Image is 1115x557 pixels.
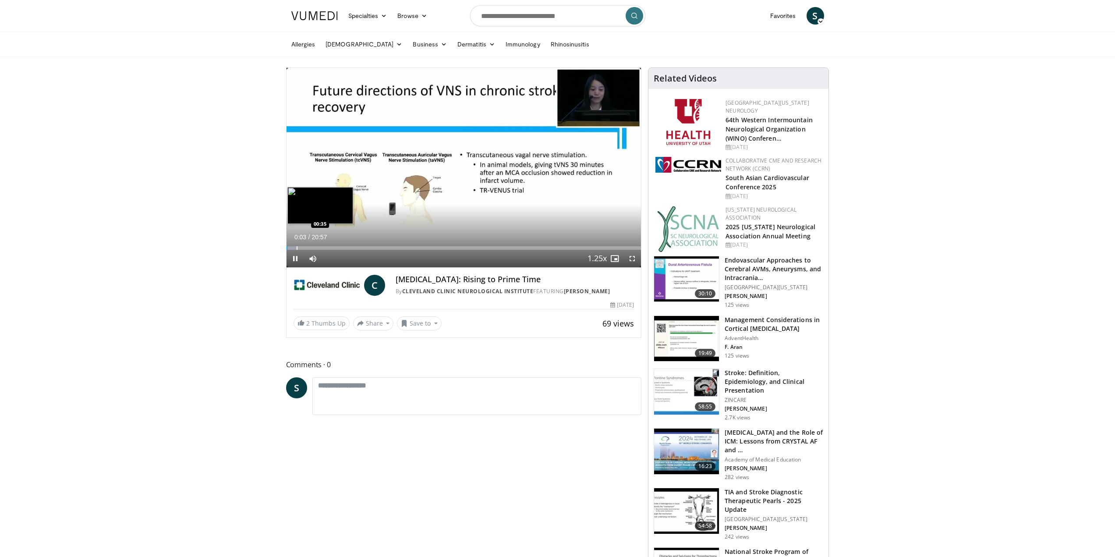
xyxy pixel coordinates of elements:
[726,116,813,142] a: 64th Western Intermountain Neurological Organization (WINO) Conferen…
[287,246,641,250] div: Progress Bar
[364,275,385,296] a: C
[654,316,823,362] a: 19:49 Management Considerations in Cortical [MEDICAL_DATA] AdventHealth F. Aran 125 views
[726,241,821,249] div: [DATE]
[725,533,749,540] p: 242 views
[306,319,310,327] span: 2
[606,250,623,267] button: Enable picture-in-picture mode
[725,293,823,300] p: [PERSON_NAME]
[695,522,716,530] span: 54:58
[725,352,749,359] p: 125 views
[654,488,719,534] img: fc3f58e6-7118-461f-a231-bfbedffd6908.150x105_q85_crop-smart_upscale.jpg
[654,256,823,309] a: 30:10 Endovascular Approaches to Cerebral AVMs, Aneurysms, and Intracrania… [GEOGRAPHIC_DATA][US_...
[725,456,823,463] p: Academy of Medical Education
[320,35,407,53] a: [DEMOGRAPHIC_DATA]
[286,377,307,398] a: S
[602,318,634,329] span: 69 views
[695,289,716,298] span: 30:10
[610,301,634,309] div: [DATE]
[500,35,545,53] a: Immunology
[695,462,716,471] span: 16:23
[725,316,823,333] h3: Management Considerations in Cortical [MEDICAL_DATA]
[725,405,823,412] p: [PERSON_NAME]
[726,192,821,200] div: [DATE]
[623,250,641,267] button: Fullscreen
[726,174,809,191] a: South Asian Cardiovascular Conference 2025
[726,143,821,151] div: [DATE]
[726,223,815,240] a: 2025 [US_STATE] Neurological Association Annual Meeting
[725,414,750,421] p: 2.7K views
[470,5,645,26] input: Search topics, interventions
[294,316,350,330] a: 2 Thumbs Up
[402,287,534,295] a: Cleveland Clinic Neurological Institute
[396,275,634,284] h4: [MEDICAL_DATA]: Rising to Prime Time
[654,429,719,474] img: 64538175-078f-408f-93bb-01b902d7e9f3.150x105_q85_crop-smart_upscale.jpg
[725,369,823,395] h3: Stroke: Definition, Epidemiology, and Clinical Presentation
[545,35,595,53] a: Rhinosinusitis
[725,335,823,342] p: AdventHealth
[765,7,801,25] a: Favorites
[807,7,824,25] a: S
[657,206,719,252] img: b123db18-9392-45ae-ad1d-42c3758a27aa.jpg.150x105_q85_autocrop_double_scale_upscale_version-0.2.jpg
[452,35,500,53] a: Dermatitis
[343,7,393,25] a: Specialties
[286,359,642,370] span: Comments 0
[725,344,823,351] p: F. Aran
[726,206,796,221] a: [US_STATE] Neurological Association
[308,234,310,241] span: /
[654,369,719,415] img: 26d5732c-95f1-4678-895e-01ffe56ce748.150x105_q85_crop-smart_upscale.jpg
[287,250,304,267] button: Pause
[654,369,823,421] a: 58:55 Stroke: Definition, Epidemiology, and Clinical Presentation ZINCARE [PERSON_NAME] 2.7K views
[725,284,823,291] p: [GEOGRAPHIC_DATA][US_STATE]
[294,234,306,241] span: 0:03
[588,250,606,267] button: Playback Rate
[695,349,716,358] span: 19:49
[695,402,716,411] span: 58:55
[654,316,719,362] img: 43dcbb99-5764-4f51-bf18-3e9fe8b1d216.150x105_q85_crop-smart_upscale.jpg
[304,250,322,267] button: Mute
[666,99,710,145] img: f6362829-b0a3-407d-a044-59546adfd345.png.150x105_q85_autocrop_double_scale_upscale_version-0.2.png
[725,428,823,454] h3: [MEDICAL_DATA] and the Role of ICM: Lessons from CRYSTAL AF and …
[654,73,717,84] h4: Related Videos
[725,465,823,472] p: [PERSON_NAME]
[654,256,719,302] img: 6167d7e7-641b-44fc-89de-ec99ed7447bb.150x105_q85_crop-smart_upscale.jpg
[287,187,353,224] img: image.jpeg
[286,35,321,53] a: Allergies
[294,275,361,296] img: Cleveland Clinic Neurological Institute
[725,302,749,309] p: 125 views
[726,157,821,172] a: Collaborative CME and Research Network (CCRN)
[725,397,823,404] p: ZINCARE
[726,99,809,114] a: [GEOGRAPHIC_DATA][US_STATE] Neurology
[407,35,452,53] a: Business
[725,474,749,481] p: 282 views
[397,316,442,330] button: Save to
[396,287,634,295] div: By FEATURING
[564,287,610,295] a: [PERSON_NAME]
[353,316,394,330] button: Share
[725,488,823,514] h3: TIA and Stroke Diagnostic Therapeutic Pearls - 2025 Update
[725,525,823,532] p: [PERSON_NAME]
[311,234,327,241] span: 20:57
[392,7,432,25] a: Browse
[291,11,338,20] img: VuMedi Logo
[725,516,823,523] p: [GEOGRAPHIC_DATA][US_STATE]
[725,256,823,282] h3: Endovascular Approaches to Cerebral AVMs, Aneurysms, and Intracrania…
[287,68,641,268] video-js: Video Player
[655,157,721,173] img: a04ee3ba-8487-4636-b0fb-5e8d268f3737.png.150x105_q85_autocrop_double_scale_upscale_version-0.2.png
[654,428,823,481] a: 16:23 [MEDICAL_DATA] and the Role of ICM: Lessons from CRYSTAL AF and … Academy of Medical Educat...
[654,488,823,540] a: 54:58 TIA and Stroke Diagnostic Therapeutic Pearls - 2025 Update [GEOGRAPHIC_DATA][US_STATE] [PER...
